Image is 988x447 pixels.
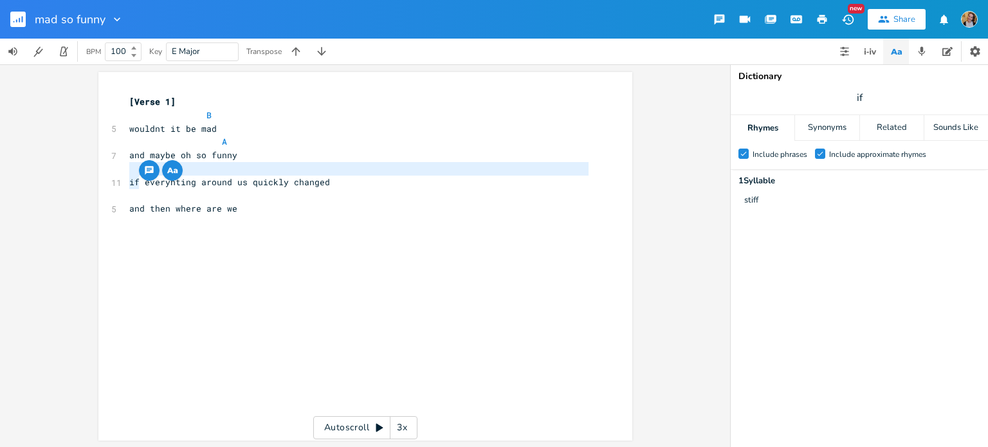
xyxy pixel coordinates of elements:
[222,136,227,147] span: A
[835,8,861,31] button: New
[129,176,330,188] span: if everyhting around us quickly changed
[860,115,924,141] div: Related
[738,72,980,81] div: Dictionary
[35,14,105,25] span: mad so funny
[129,149,237,161] span: and maybe oh so funny
[753,151,807,158] div: Include phrases
[731,115,794,141] div: Rhymes
[313,416,417,439] div: Autoscroll
[857,91,863,105] span: if
[744,196,758,206] button: stiff
[738,177,980,185] div: 1 Syllable
[129,96,176,107] span: [Verse 1]
[246,48,282,55] div: Transpose
[172,46,200,57] span: E Major
[390,416,414,439] div: 3x
[129,203,237,214] span: and then where are we
[848,4,864,14] div: New
[961,11,978,28] img: Kirsty Knell
[829,151,926,158] div: Include approximate rhymes
[206,109,212,121] span: B
[924,115,988,141] div: Sounds Like
[86,48,101,55] div: BPM
[795,115,859,141] div: Synonyms
[129,123,217,134] span: wouldnt it be mad
[149,48,162,55] div: Key
[868,9,926,30] button: Share
[893,14,915,25] div: Share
